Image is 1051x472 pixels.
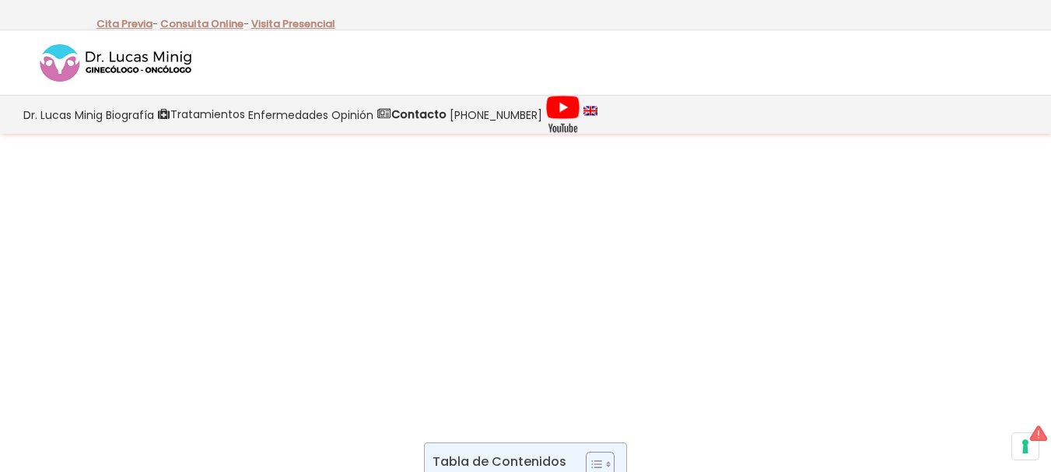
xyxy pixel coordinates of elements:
[544,96,582,134] a: Videos Youtube Ginecología
[433,453,566,470] p: Tabla de Contenidos
[156,96,247,134] a: Tratamientos
[582,96,599,134] a: language english
[96,16,152,31] a: Cita Previa
[160,14,249,34] p: -
[450,106,542,124] span: [PHONE_NUMBER]
[22,96,104,134] a: Dr. Lucas Minig
[247,96,330,134] a: Enfermedades
[375,96,448,134] a: Contacto
[170,106,245,124] span: Tratamientos
[23,106,103,124] span: Dr. Lucas Minig
[248,106,328,124] span: Enfermedades
[391,107,447,122] strong: Contacto
[583,106,597,115] img: language english
[330,96,375,134] a: Opinión
[448,96,544,134] a: [PHONE_NUMBER]
[104,96,156,134] a: Biografía
[106,106,154,124] span: Biografía
[331,106,373,124] span: Opinión
[96,14,158,34] p: -
[251,16,335,31] a: Visita Presencial
[545,95,580,134] img: Videos Youtube Ginecología
[160,16,243,31] a: Consulta Online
